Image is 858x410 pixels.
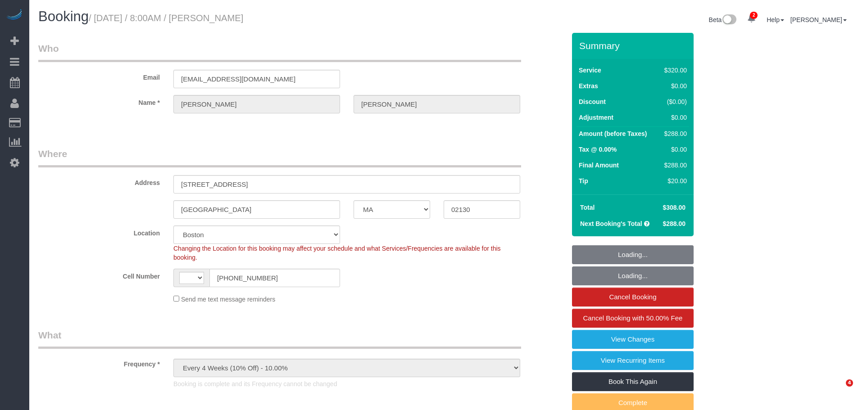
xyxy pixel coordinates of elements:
[661,97,687,106] div: ($0.00)
[709,16,737,23] a: Beta
[354,95,520,113] input: Last Name
[173,70,340,88] input: Email
[173,200,340,219] input: City
[661,145,687,154] div: $0.00
[722,14,736,26] img: New interface
[579,81,598,90] label: Extras
[32,269,167,281] label: Cell Number
[209,269,340,287] input: Cell Number
[661,113,687,122] div: $0.00
[32,175,167,187] label: Address
[572,288,694,306] a: Cancel Booking
[444,200,520,219] input: Zip Code
[663,220,685,227] span: $288.00
[661,81,687,90] div: $0.00
[663,204,685,211] span: $308.00
[846,379,853,387] span: 4
[580,204,595,211] strong: Total
[89,13,243,23] small: / [DATE] / 8:00AM / [PERSON_NAME]
[572,351,694,370] a: View Recurring Items
[579,161,619,170] label: Final Amount
[572,330,694,349] a: View Changes
[661,66,687,75] div: $320.00
[38,329,521,349] legend: What
[579,97,606,106] label: Discount
[32,356,167,369] label: Frequency *
[767,16,784,23] a: Help
[750,12,758,19] span: 2
[38,9,89,24] span: Booking
[661,161,687,170] div: $288.00
[32,70,167,82] label: Email
[32,95,167,107] label: Name *
[580,220,642,227] strong: Next Booking's Total
[827,379,849,401] iframe: Intercom live chat
[743,9,760,29] a: 2
[38,42,521,62] legend: Who
[661,129,687,138] div: $288.00
[579,176,588,185] label: Tip
[790,16,847,23] a: [PERSON_NAME]
[173,245,501,261] span: Changing the Location for this booking may affect your schedule and what Services/Frequencies are...
[32,225,167,238] label: Location
[579,145,617,154] label: Tax @ 0.00%
[572,372,694,391] a: Book This Again
[38,147,521,167] legend: Where
[181,296,275,303] span: Send me text message reminders
[579,113,613,122] label: Adjustment
[173,95,340,113] input: First Name
[661,176,687,185] div: $20.00
[572,309,694,328] a: Cancel Booking with 50.00% Fee
[583,314,683,322] span: Cancel Booking with 50.00% Fee
[579,41,689,51] h3: Summary
[173,379,520,388] p: Booking is complete and its Frequency cannot be changed
[579,66,601,75] label: Service
[579,129,647,138] label: Amount (before Taxes)
[5,9,23,22] img: Automaid Logo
